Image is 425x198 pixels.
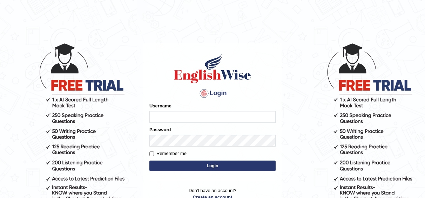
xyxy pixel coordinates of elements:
[149,102,171,109] label: Username
[149,88,276,99] h4: Login
[173,53,252,84] img: Logo of English Wise sign in for intelligent practice with AI
[149,150,187,157] label: Remember me
[149,161,276,171] button: Login
[149,126,171,133] label: Password
[149,151,154,156] input: Remember me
